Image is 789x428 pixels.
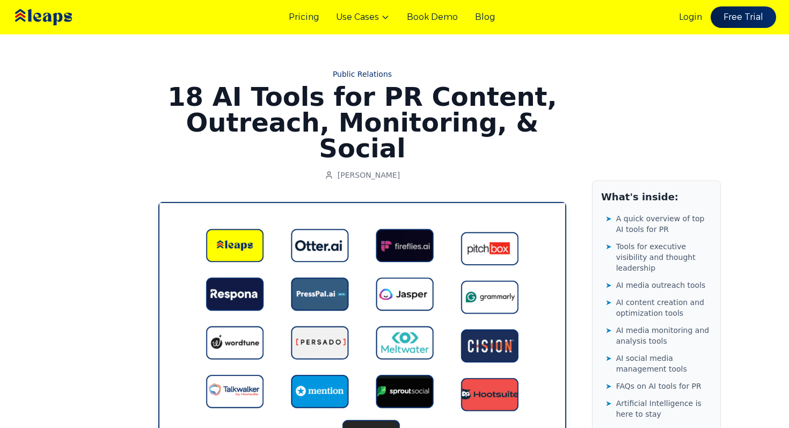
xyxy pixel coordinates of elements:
a: Free Trial [711,6,776,28]
a: ➤AI social media management tools [605,351,712,376]
span: AI content creation and optimization tools [616,297,712,318]
a: ➤AI media outreach tools [605,278,712,293]
span: ➤ [605,213,612,224]
button: Use Cases [336,11,390,24]
a: ➤FAQs on AI tools for PR [605,379,712,394]
span: ➤ [605,353,612,364]
h2: What's inside: [601,190,712,205]
a: [PERSON_NAME] [325,170,400,180]
span: AI social media management tools [616,353,712,374]
span: A quick overview of top AI tools for PR [616,213,712,235]
span: ➤ [605,297,612,308]
a: Login [679,11,702,24]
a: ➤AI content creation and optimization tools [605,295,712,321]
span: ➤ [605,381,612,391]
span: ➤ [605,398,612,409]
span: ➤ [605,280,612,291]
a: Blog [475,11,495,24]
span: ➤ [605,325,612,336]
img: Leaps Logo [13,2,104,33]
a: Book Demo [407,11,458,24]
span: FAQs on AI tools for PR [616,381,702,391]
span: ➤ [605,241,612,252]
a: ➤A quick overview of top AI tools for PR [605,211,712,237]
a: ➤AI media monitoring and analysis tools [605,323,712,349]
span: AI media monitoring and analysis tools [616,325,712,346]
span: Tools for executive visibility and thought leadership [616,241,712,273]
span: [PERSON_NAME] [338,170,400,180]
span: AI media outreach tools [616,280,706,291]
span: Artificial Intelligence is here to stay [616,398,712,419]
a: ➤Artificial Intelligence is here to stay [605,396,712,422]
h1: 18 AI Tools for PR Content, Outreach, Monitoring, & Social [158,84,566,161]
a: Pricing [289,11,319,24]
a: ➤Tools for executive visibility and thought leadership [605,239,712,275]
a: Public Relations [158,69,566,79]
